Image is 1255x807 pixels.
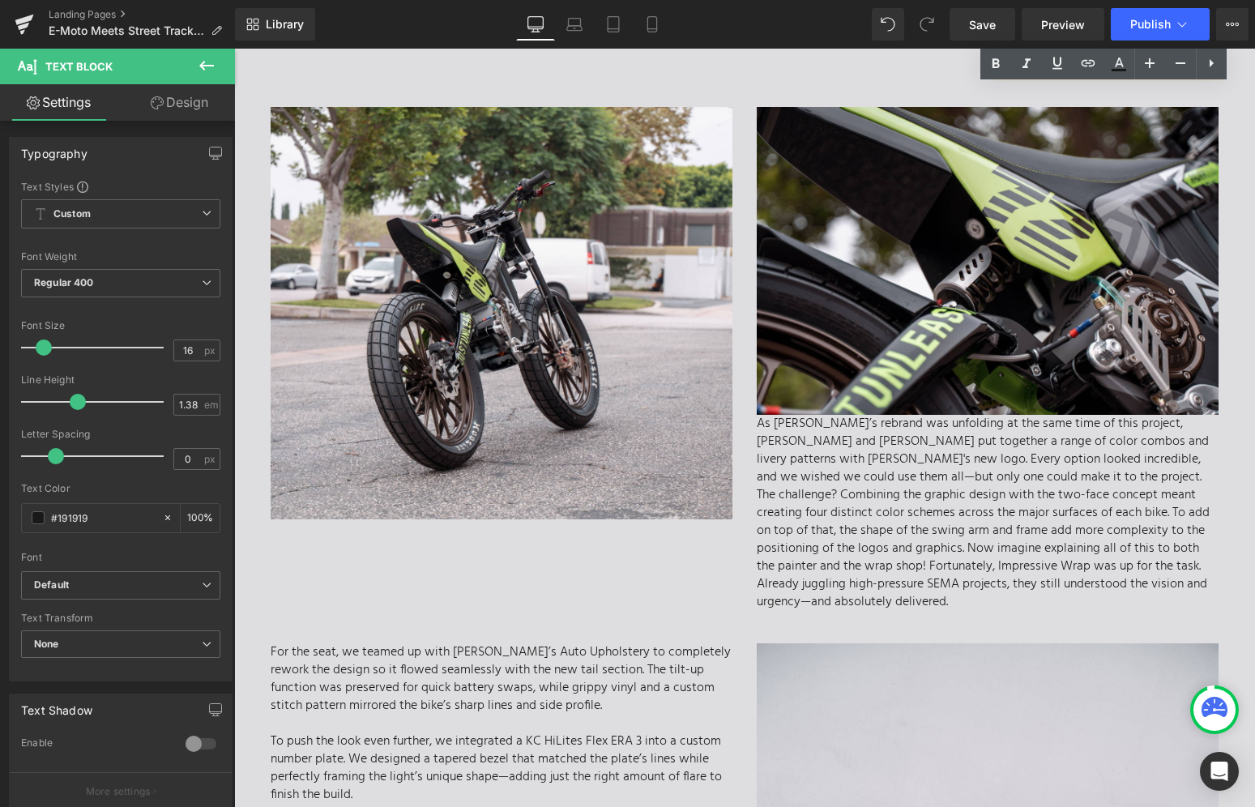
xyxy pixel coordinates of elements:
div: Text Color [21,483,220,494]
a: Landing Pages [49,8,235,21]
span: em [204,399,218,410]
p: As [PERSON_NAME]’s rebrand was unfolding at the same time of this project, [PERSON_NAME] and [PER... [523,366,984,562]
div: Text Styles [21,180,220,193]
div: Text Shadow [21,694,92,717]
a: Preview [1022,8,1104,41]
button: Redo [911,8,943,41]
span: Save [969,16,996,33]
a: New Library [235,8,315,41]
span: px [204,454,218,464]
div: Font Weight [21,251,220,263]
p: To push the look even further, we integrated a KC HiLites Flex ERA 3 into a custom number plate. ... [36,684,498,755]
button: Undo [872,8,904,41]
a: Design [121,84,238,121]
div: % [181,504,220,532]
i: Default [34,579,69,592]
button: More [1216,8,1249,41]
div: Line Height [21,374,220,386]
a: Desktop [516,8,555,41]
span: px [204,345,218,356]
p: For the seat, we teamed up with [PERSON_NAME]’s Auto Upholstery to completely rework the design s... [36,595,498,666]
span: Library [266,17,304,32]
a: Tablet [594,8,633,41]
p: More settings [86,784,151,799]
div: Enable [21,737,169,754]
b: Regular 400 [34,276,94,288]
div: Text Transform [21,613,220,624]
div: Typography [21,138,88,160]
span: E-Moto Meets Street Tracker - Rawrr Factory Race Work FAT TRACKER Concept [49,24,204,37]
div: Open Intercom Messenger [1200,752,1239,791]
b: None [34,638,59,650]
b: Custom [53,207,91,221]
input: Color [51,509,155,527]
div: Font [21,552,220,563]
span: Preview [1041,16,1085,33]
a: Laptop [555,8,594,41]
div: Font Size [21,320,220,331]
button: Publish [1111,8,1210,41]
span: Text Block [45,60,113,73]
a: Mobile [633,8,672,41]
span: Publish [1130,18,1171,31]
div: Letter Spacing [21,429,220,440]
